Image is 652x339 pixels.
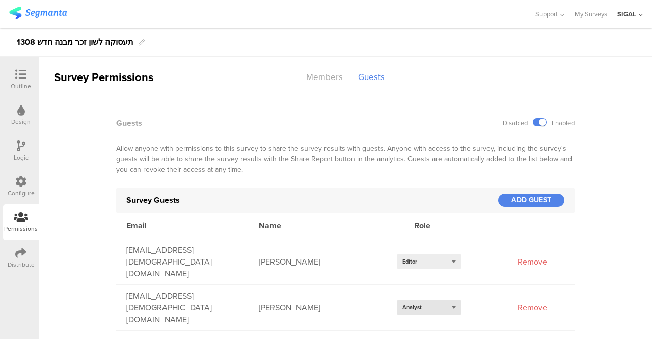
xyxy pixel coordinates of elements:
[498,194,564,207] div: ADD GUEST
[350,68,392,86] div: Guests
[298,68,350,86] div: Members
[249,256,387,268] div: [PERSON_NAME]
[116,290,249,325] div: achia@lgbt.org.il
[617,9,636,19] div: SIGAL
[39,69,156,86] div: Survey Permissions
[402,303,422,311] span: Analyst
[249,220,404,231] div: Name
[404,220,524,231] div: Role
[11,82,31,91] div: Outline
[4,224,38,233] div: Permissions
[503,118,528,128] div: Disabled
[9,7,67,19] img: segmanta logo
[17,34,133,50] div: תעסוקה לשון זכר מבנה חדש 1308
[507,302,558,314] div: Remove
[249,302,387,314] div: [PERSON_NAME]
[14,153,29,162] div: Logic
[535,9,558,19] span: Support
[11,117,31,126] div: Design
[8,189,35,198] div: Configure
[116,117,142,129] div: Guests
[402,257,417,266] span: Editor
[116,220,249,231] div: Email
[126,194,498,206] div: Survey Guests
[116,244,249,279] div: rosie@lgbt.org.il
[8,260,35,269] div: Distribute
[507,256,558,268] div: Remove
[116,136,575,182] div: Allow anyone with permissions to this survey to share the survey results with guests. Anyone with...
[552,118,575,128] div: Enabled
